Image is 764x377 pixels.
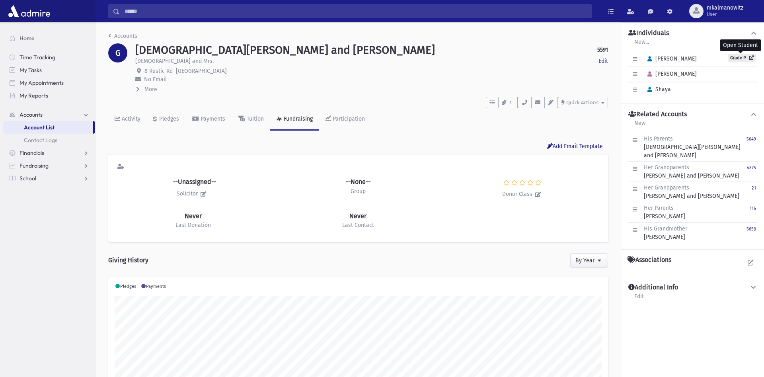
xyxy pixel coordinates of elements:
span: More [144,86,157,93]
div: Pledges [158,115,179,122]
li: Payments [140,283,166,290]
h1: Giving History [108,250,148,270]
span: 1 [507,99,514,106]
small: 4375 [747,165,756,170]
span: Contact Logs [24,137,57,144]
a: Activity [108,108,147,131]
span: Time Tracking [19,54,55,61]
button: Quick Actions [558,97,608,108]
span: My Reports [19,92,48,99]
h6: --None-- [346,179,370,185]
a: Edit [634,292,644,306]
a: Edit [598,57,608,65]
div: Participation [331,115,365,122]
h4: Individuals [628,29,669,37]
a: Participation [319,108,371,131]
small: 5650 [746,227,756,232]
div: [DEMOGRAPHIC_DATA][PERSON_NAME] and [PERSON_NAME] [644,135,746,160]
div: Payments [199,115,225,122]
span: Accounts [19,111,43,118]
span: Her Parents [644,205,674,211]
a: Accounts [3,108,95,121]
a: My Appointments [3,76,95,89]
nav: breadcrumb [108,32,137,43]
h6: Solicitor [177,188,209,200]
h6: Never [185,213,202,219]
h4: Related Accounts [628,110,687,119]
span: My Appointments [19,79,64,86]
span: His Grandmother [644,225,687,232]
div: Tuition [245,115,264,122]
button: Related Accounts [628,110,758,119]
a: My Tasks [3,64,95,76]
span: Her Grandparents [644,164,689,171]
small: 116 [750,206,756,211]
span: My Tasks [19,66,42,74]
a: Account List [3,121,93,134]
span: [PERSON_NAME] [644,70,697,77]
a: My Reports [3,89,95,102]
p: Last Contact [342,221,374,229]
strong: 5591 [597,46,608,54]
button: Individuals [628,29,758,37]
button: By Year [570,253,608,268]
div: [PERSON_NAME] and [PERSON_NAME] [644,184,739,200]
div: Open Student [720,39,761,51]
span: Quick Actions [566,100,598,105]
a: Fundraising [3,159,95,172]
a: Tuition [232,108,270,131]
h4: Associations [628,256,671,264]
span: Her Grandparents [644,184,689,191]
a: 5649 [746,135,756,160]
p: Last Donation [175,221,211,229]
a: Financials [3,147,95,159]
a: Accounts [108,33,137,39]
span: Home [19,35,35,42]
span: Account List [24,124,55,131]
button: Add Email Template [542,140,608,154]
span: mkalmanowitz [707,5,743,11]
li: Pledges [115,283,136,290]
span: [PERSON_NAME] [644,55,697,62]
div: Activity [120,115,140,122]
p: [DEMOGRAPHIC_DATA] and Mrs. [135,57,214,65]
span: [GEOGRAPHIC_DATA] [176,68,227,74]
span: School [19,175,36,182]
a: Payments [185,108,232,131]
button: Additional Info [628,283,758,292]
small: 21 [752,186,756,191]
a: Time Tracking [3,51,95,64]
a: 21 [752,184,756,200]
button: More [135,85,158,94]
div: [PERSON_NAME] [644,204,685,221]
div: Fundraising [282,115,313,122]
h4: Additional Info [628,283,678,292]
a: Contact Logs [3,134,95,147]
span: By Year [575,257,594,264]
span: His Parents [644,135,673,142]
span: No Email [144,76,167,83]
span: Fundraising [19,162,49,169]
div: G [108,43,127,63]
h6: Never [349,213,366,219]
div: [PERSON_NAME] [644,225,687,241]
h6: Group [351,188,366,195]
a: 116 [750,204,756,221]
span: User [707,11,743,18]
small: 5649 [746,137,756,142]
a: New [634,119,646,133]
a: 4375 [747,163,756,180]
h1: [DEMOGRAPHIC_DATA][PERSON_NAME] and [PERSON_NAME] [135,43,435,57]
a: 5650 [746,225,756,241]
h6: --Unassigned-- [170,179,216,185]
a: Fundraising [270,108,319,131]
a: Grade P [728,54,756,62]
span: Financials [19,149,44,156]
p: Donor Class [502,189,544,200]
a: School [3,172,95,185]
a: Pledges [147,108,185,131]
a: New... [634,37,649,52]
a: Home [3,32,95,45]
img: AdmirePro [6,3,52,19]
button: 1 [498,97,518,108]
